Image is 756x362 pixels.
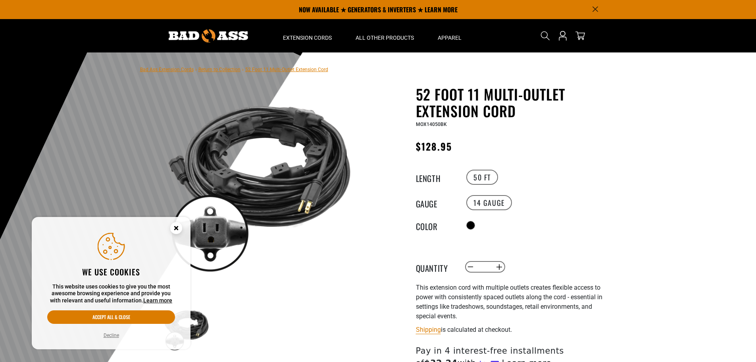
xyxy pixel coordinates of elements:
[416,324,610,335] div: is calculated at checkout.
[344,19,426,52] summary: All Other Products
[47,310,175,324] button: Accept all & close
[416,122,447,127] span: MOX14050BK
[198,67,240,72] a: Return to Collection
[140,64,328,74] nav: breadcrumbs
[283,34,332,41] span: Extension Cords
[416,172,456,182] legend: Length
[539,29,552,42] summary: Search
[242,67,244,72] span: ›
[466,170,498,185] label: 50 FT
[416,284,602,320] span: This extension cord with multiple outlets creates flexible access to power with consistently spac...
[271,19,344,52] summary: Extension Cords
[47,283,175,304] p: This website uses cookies to give you the most awesome browsing experience and provide you with r...
[416,262,456,272] label: Quantity
[356,34,414,41] span: All Other Products
[466,195,512,210] label: 14 Gauge
[47,267,175,277] h2: We use cookies
[140,67,194,72] a: Bad Ass Extension Cords
[169,29,248,43] img: Bad Ass Extension Cords
[101,331,121,339] button: Decline
[416,220,456,230] legend: Color
[426,19,473,52] summary: Apparel
[245,67,328,72] span: 52 Foot 11 Multi-Outlet Extension Cord
[416,326,441,333] a: Shipping
[143,297,172,304] a: Learn more
[416,197,456,208] legend: Gauge
[32,217,190,350] aside: Cookie Consent
[416,139,452,153] span: $128.95
[164,87,355,279] img: black
[438,34,462,41] span: Apparel
[195,67,197,72] span: ›
[416,86,610,119] h1: 52 Foot 11 Multi-Outlet Extension Cord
